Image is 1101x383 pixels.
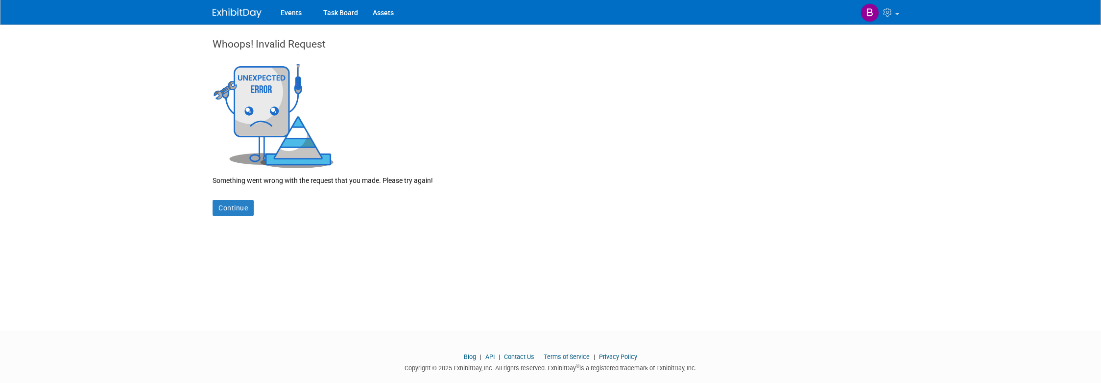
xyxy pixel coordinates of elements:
img: ExhibitDay [213,8,262,18]
span: | [591,353,598,360]
div: Whoops! Invalid Request [213,37,888,61]
a: API [485,353,495,360]
span: | [496,353,503,360]
a: Contact Us [504,353,534,360]
div: Something went wrong with the request that you made. Please try again! [213,168,888,185]
sup: ® [576,363,579,369]
a: Privacy Policy [599,353,637,360]
a: Terms of Service [544,353,590,360]
a: Continue [213,200,254,216]
span: | [478,353,484,360]
a: Blog [464,353,476,360]
img: Invalid Request [213,61,335,168]
img: Braeden Patchell [861,3,879,22]
span: | [536,353,542,360]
